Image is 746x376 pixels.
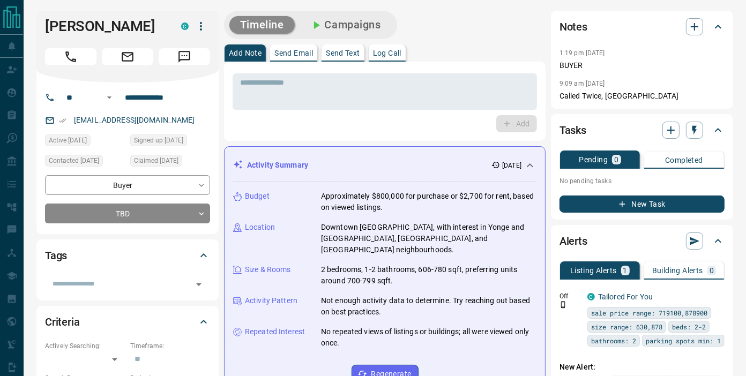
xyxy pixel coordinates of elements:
span: Claimed [DATE] [134,155,178,166]
p: Send Text [326,49,360,57]
div: Fri Sep 12 2025 [45,155,125,170]
p: Pending [579,156,608,163]
div: Alerts [559,228,725,254]
button: Open [191,277,206,292]
span: beds: 2-2 [672,321,706,332]
h2: Notes [559,18,587,35]
div: condos.ca [181,22,189,30]
p: Listing Alerts [570,267,617,274]
p: No repeated views of listings or buildings; all were viewed only once. [321,326,536,349]
h2: Tasks [559,122,586,139]
p: Add Note [229,49,262,57]
p: Log Call [373,49,401,57]
div: Fri Sep 12 2025 [130,155,210,170]
p: BUYER [559,60,725,71]
p: 2 bedrooms, 1-2 bathrooms, 606-780 sqft, preferring units around 700-799 sqft. [321,264,536,287]
p: Completed [665,156,703,164]
p: No pending tasks [559,173,725,189]
p: Location [245,222,275,233]
p: Activity Pattern [245,295,297,306]
span: sale price range: 719100,878900 [591,307,707,318]
p: Repeated Interest [245,326,305,337]
p: Send Email [274,49,313,57]
p: Activity Summary [247,160,308,171]
p: Actively Searching: [45,341,125,351]
span: Active [DATE] [49,135,87,146]
div: Activity Summary[DATE] [233,155,536,175]
div: Tasks [559,117,725,143]
button: Timeline [229,16,295,34]
span: Email [102,48,153,65]
p: 0 [710,267,714,274]
p: Building Alerts [652,267,703,274]
svg: Push Notification Only [559,301,567,309]
span: bathrooms: 2 [591,335,636,346]
span: Contacted [DATE] [49,155,99,166]
a: [EMAIL_ADDRESS][DOMAIN_NAME] [74,116,195,124]
p: Downtown [GEOGRAPHIC_DATA], with interest in Yonge and [GEOGRAPHIC_DATA], [GEOGRAPHIC_DATA], and ... [321,222,536,255]
div: TBD [45,204,210,223]
span: Call [45,48,96,65]
div: Buyer [45,175,210,195]
p: 0 [614,156,618,163]
a: Tailored For You [598,292,653,301]
p: Timeframe: [130,341,210,351]
p: New Alert: [559,362,725,373]
h2: Criteria [45,313,80,330]
p: [DATE] [502,161,521,170]
div: Criteria [45,309,210,335]
span: Signed up [DATE] [134,135,183,146]
p: Off [559,291,581,301]
button: New Task [559,195,725,213]
p: 9:09 am [DATE] [559,80,605,87]
div: Notes [559,14,725,40]
h1: [PERSON_NAME] [45,18,165,35]
div: Tags [45,243,210,268]
button: Campaigns [299,16,392,34]
p: Size & Rooms [245,264,291,275]
p: Called Twice, [GEOGRAPHIC_DATA] [559,91,725,102]
span: parking spots min: 1 [646,335,721,346]
h2: Tags [45,247,67,264]
button: Open [103,91,116,104]
p: 1 [623,267,628,274]
span: Message [159,48,210,65]
span: size range: 630,878 [591,321,662,332]
svg: Email Verified [59,117,66,124]
p: Not enough activity data to determine. Try reaching out based on best practices. [321,295,536,318]
div: Fri Sep 12 2025 [130,134,210,149]
p: Budget [245,191,270,202]
p: Approximately $800,000 for purchase or $2,700 for rent, based on viewed listings. [321,191,536,213]
div: condos.ca [587,293,595,300]
h2: Alerts [559,232,587,250]
div: Fri Sep 12 2025 [45,134,125,149]
p: 1:19 pm [DATE] [559,49,605,57]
